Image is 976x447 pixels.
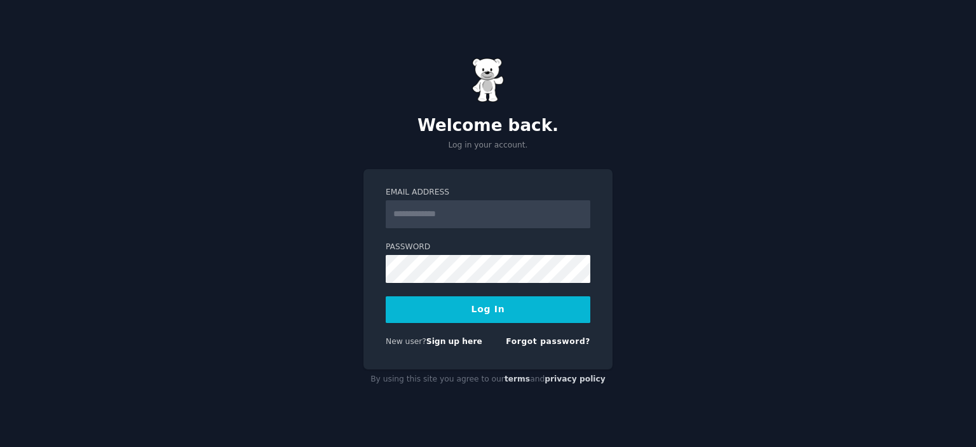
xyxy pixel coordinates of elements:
[363,140,613,151] p: Log in your account.
[426,337,482,346] a: Sign up here
[386,242,590,253] label: Password
[506,337,590,346] a: Forgot password?
[472,58,504,102] img: Gummy Bear
[386,337,426,346] span: New user?
[386,187,590,198] label: Email Address
[363,369,613,390] div: By using this site you agree to our and
[545,375,606,383] a: privacy policy
[505,375,530,383] a: terms
[386,296,590,323] button: Log In
[363,116,613,136] h2: Welcome back.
